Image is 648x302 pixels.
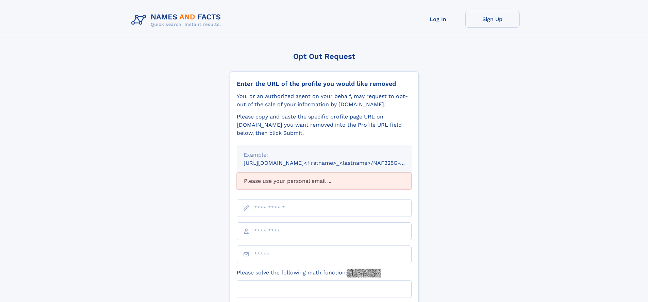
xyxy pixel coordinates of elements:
a: Sign Up [465,11,520,28]
div: Please copy and paste the specific profile page URL on [DOMAIN_NAME] you want removed into the Pr... [237,113,412,137]
div: Enter the URL of the profile you would like removed [237,80,412,88]
div: Opt Out Request [230,52,419,61]
div: You, or an authorized agent on your behalf, may request to opt-out of the sale of your informatio... [237,92,412,109]
a: Log In [411,11,465,28]
small: [URL][DOMAIN_NAME]<firstname>_<lastname>/NAF325G-xxxxxxxx [244,160,425,166]
div: Please use your personal email ... [237,173,412,190]
label: Please solve the following math function: [237,269,381,277]
div: Example: [244,151,405,159]
img: Logo Names and Facts [129,11,227,29]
